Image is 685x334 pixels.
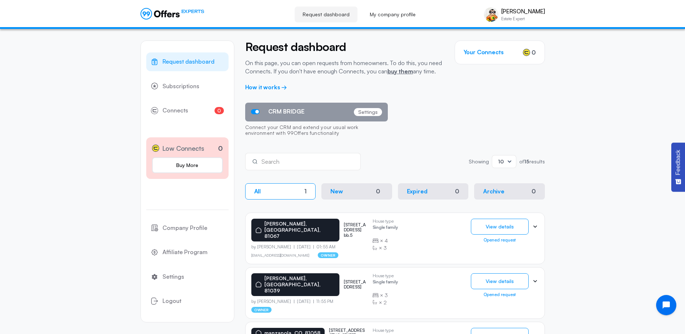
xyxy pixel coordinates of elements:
[501,17,545,21] p: Estate Expert
[162,82,199,91] span: Subscriptions
[519,159,545,164] p: of results
[532,48,536,57] span: 0
[373,244,398,252] div: ×
[471,292,529,297] div: Opened request
[245,59,444,75] p: On this page, you can open requests from homeowners. To do this, you need Connects. If you don't ...
[251,253,309,257] a: [EMAIL_ADDRESS][DOMAIN_NAME]
[373,237,398,244] div: ×
[501,8,545,15] p: [PERSON_NAME]
[251,307,272,313] p: owner
[318,252,338,258] p: owner
[675,150,681,175] span: Feedback
[294,299,313,304] p: [DATE]
[532,188,536,195] div: 0
[385,237,388,244] span: 4
[162,223,207,233] span: Company Profile
[254,188,261,195] p: All
[383,299,387,306] span: 2
[140,8,204,20] a: EXPERTS
[294,244,313,249] p: [DATE]
[181,8,204,15] span: EXPERTS
[330,188,343,195] p: New
[146,292,229,311] button: Logout
[383,244,387,252] span: 3
[471,273,529,289] button: View details
[146,219,229,237] a: Company Profile
[373,187,383,196] div: 0
[162,106,188,115] span: Connects
[245,121,388,140] p: Connect your CRM and extend your usual work environment with 99Offers functionality
[344,279,367,290] p: [STREET_ADDRESS]
[373,328,398,333] p: House type
[362,7,424,22] a: My company profile
[162,143,204,154] span: Low Connects
[344,222,367,238] p: [STREET_ADDRESS] bb.5
[152,157,223,173] a: Buy More
[251,244,294,249] p: by [PERSON_NAME]
[373,299,398,306] div: ×
[524,158,529,164] strong: 15
[498,158,504,164] span: 10
[146,267,229,286] a: Settings
[313,244,335,249] p: 01:55 AM
[162,272,184,282] span: Settings
[268,108,304,115] span: CRM BRIDGE
[162,296,181,306] span: Logout
[214,107,224,114] span: 0
[471,237,529,243] div: Opened request
[295,7,357,22] a: Request dashboard
[387,68,413,75] a: buy them
[469,159,489,164] p: Showing
[264,275,335,294] p: [PERSON_NAME], [GEOGRAPHIC_DATA], 81039
[218,144,223,153] p: 0
[484,7,498,22] img: Norberto Villanueva
[321,183,392,200] button: New0
[251,299,294,304] p: by [PERSON_NAME]
[464,49,504,56] h3: Your Connects
[313,299,333,304] p: 11:55 PM
[385,292,388,299] span: 3
[373,219,398,224] p: House type
[471,219,529,235] button: View details
[162,57,214,67] span: Request dashboard
[146,77,229,96] a: Subscriptions
[398,183,469,200] button: Expired0
[264,221,335,239] p: [PERSON_NAME], [GEOGRAPHIC_DATA], 81067
[373,273,398,278] p: House type
[354,108,382,116] p: Settings
[474,183,545,200] button: Archive0
[245,183,316,200] button: All1
[146,101,229,120] a: Connects0
[373,279,398,286] p: Single family
[245,40,444,53] h2: Request dashboard
[671,142,685,192] button: Feedback - Show survey
[483,188,504,195] p: Archive
[146,52,229,71] a: Request dashboard
[407,188,428,195] p: Expired
[146,243,229,262] a: Affiliate Program
[162,248,208,257] span: Affiliate Program
[455,188,459,195] div: 0
[373,292,398,299] div: ×
[373,225,398,232] p: Single family
[245,83,287,91] a: How it works →
[304,188,307,195] div: 1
